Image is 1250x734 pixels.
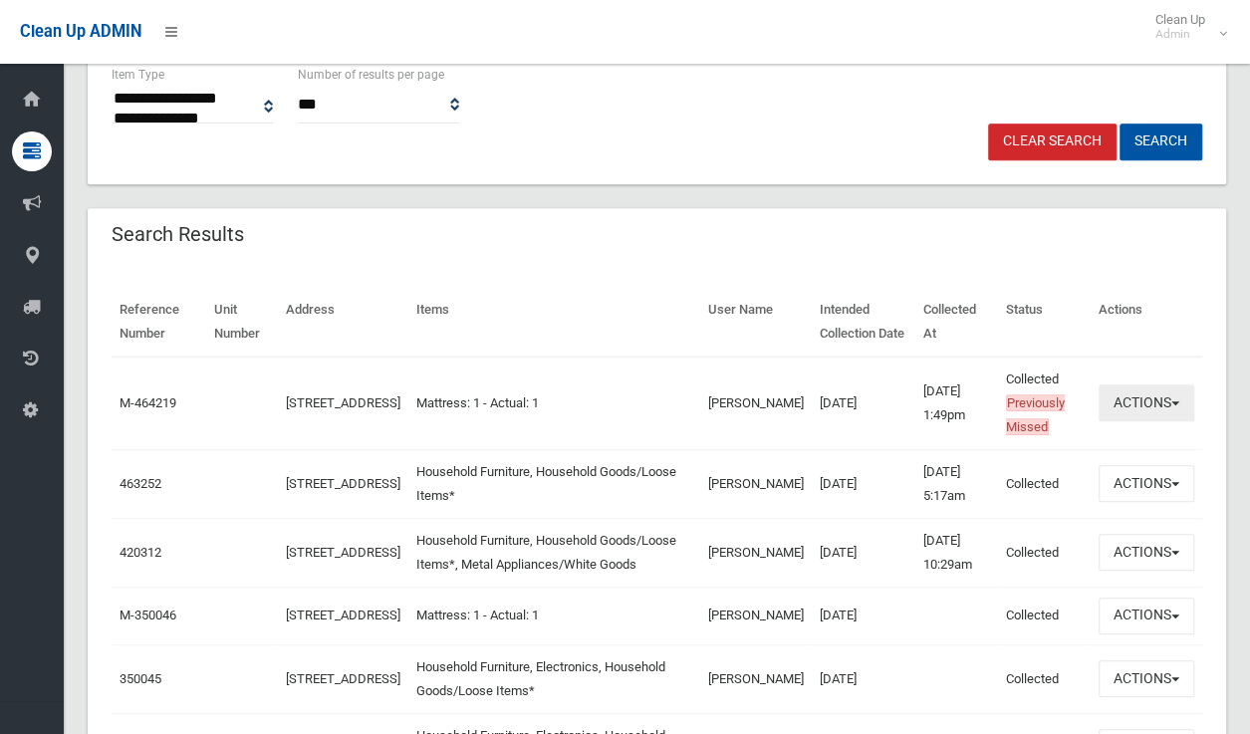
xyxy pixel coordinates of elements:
[1099,598,1194,634] button: Actions
[408,357,700,450] td: Mattress: 1 - Actual: 1
[1099,384,1194,421] button: Actions
[120,671,161,686] a: 350045
[286,476,400,491] a: [STREET_ADDRESS]
[408,449,700,518] td: Household Furniture, Household Goods/Loose Items*
[112,64,164,86] label: Item Type
[988,123,1117,160] a: Clear Search
[812,587,915,644] td: [DATE]
[286,545,400,560] a: [STREET_ADDRESS]
[20,22,141,41] span: Clean Up ADMIN
[1099,534,1194,571] button: Actions
[1006,394,1065,435] span: Previously Missed
[88,215,268,254] header: Search Results
[298,64,444,86] label: Number of results per page
[700,357,812,450] td: [PERSON_NAME]
[1099,660,1194,697] button: Actions
[408,587,700,644] td: Mattress: 1 - Actual: 1
[408,644,700,713] td: Household Furniture, Electronics, Household Goods/Loose Items*
[812,288,915,357] th: Intended Collection Date
[112,288,206,357] th: Reference Number
[700,587,812,644] td: [PERSON_NAME]
[206,288,278,357] th: Unit Number
[120,608,176,622] a: M-350046
[1155,27,1205,42] small: Admin
[915,518,998,587] td: [DATE] 10:29am
[812,518,915,587] td: [DATE]
[286,671,400,686] a: [STREET_ADDRESS]
[998,644,1091,713] td: Collected
[915,288,998,357] th: Collected At
[812,644,915,713] td: [DATE]
[120,545,161,560] a: 420312
[286,608,400,622] a: [STREET_ADDRESS]
[1091,288,1202,357] th: Actions
[998,518,1091,587] td: Collected
[700,518,812,587] td: [PERSON_NAME]
[286,395,400,410] a: [STREET_ADDRESS]
[812,449,915,518] td: [DATE]
[408,518,700,587] td: Household Furniture, Household Goods/Loose Items*, Metal Appliances/White Goods
[1145,12,1225,42] span: Clean Up
[278,288,408,357] th: Address
[915,357,998,450] td: [DATE] 1:49pm
[915,449,998,518] td: [DATE] 5:17am
[408,288,700,357] th: Items
[120,395,176,410] a: M-464219
[700,288,812,357] th: User Name
[998,587,1091,644] td: Collected
[812,357,915,450] td: [DATE]
[120,476,161,491] a: 463252
[1120,123,1202,160] button: Search
[700,449,812,518] td: [PERSON_NAME]
[998,449,1091,518] td: Collected
[998,288,1091,357] th: Status
[1099,465,1194,502] button: Actions
[998,357,1091,450] td: Collected
[700,644,812,713] td: [PERSON_NAME]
